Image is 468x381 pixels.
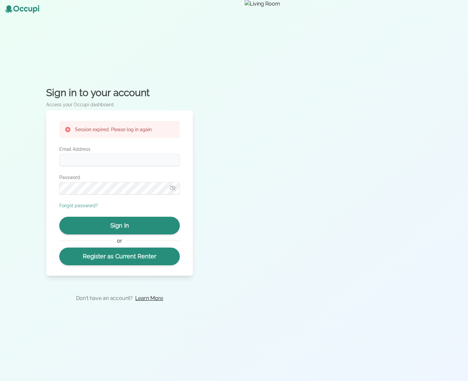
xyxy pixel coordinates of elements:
label: Password [59,174,180,181]
button: Sign In [59,217,180,234]
span: or [114,237,125,245]
p: Access your Occupi dashboard [46,101,193,108]
button: Forgot password? [59,202,98,209]
label: Email Address [59,146,180,152]
a: Learn More [135,294,163,302]
p: Don't have an account? [76,294,133,302]
h3: Session expired. Please log in again. [75,126,153,133]
a: Register as Current Renter [59,248,180,265]
h2: Sign in to your account [46,87,193,99]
